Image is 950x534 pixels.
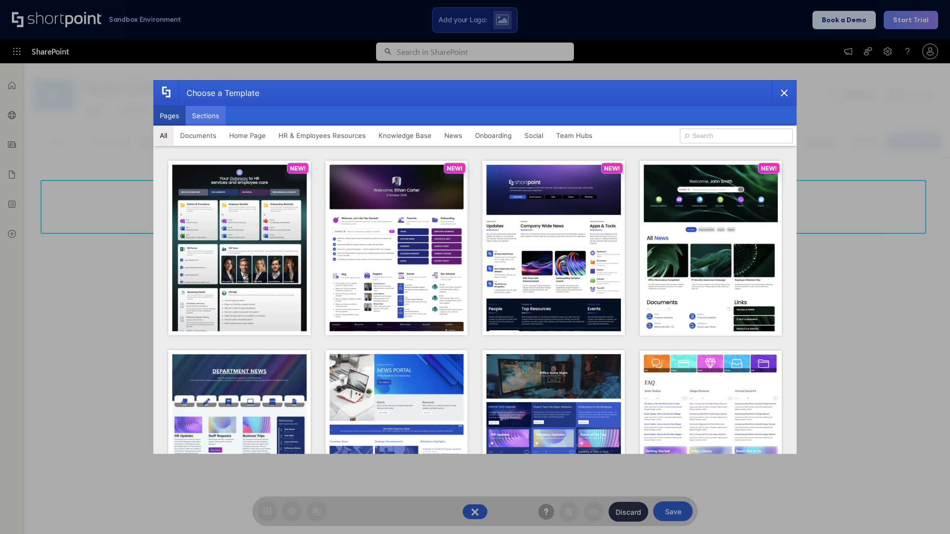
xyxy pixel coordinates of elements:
button: HR & Employees Resources [272,126,372,145]
p: NEW! [447,165,463,172]
button: Home Page [223,126,272,145]
button: All [153,126,174,145]
button: Sections [186,106,226,126]
iframe: Chat Widget [901,487,950,534]
button: News [438,126,469,145]
button: Documents [174,126,223,145]
button: Onboarding [469,126,518,145]
p: NEW! [761,165,777,172]
div: template selector [153,80,797,454]
p: NEW! [604,165,620,172]
input: Search [680,129,793,143]
button: Social [518,126,550,145]
button: Pages [153,106,186,126]
div: Choose a Template [179,81,259,105]
p: NEW! [290,165,306,172]
button: Team Hubs [550,126,599,145]
button: Knowledge Base [372,126,438,145]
